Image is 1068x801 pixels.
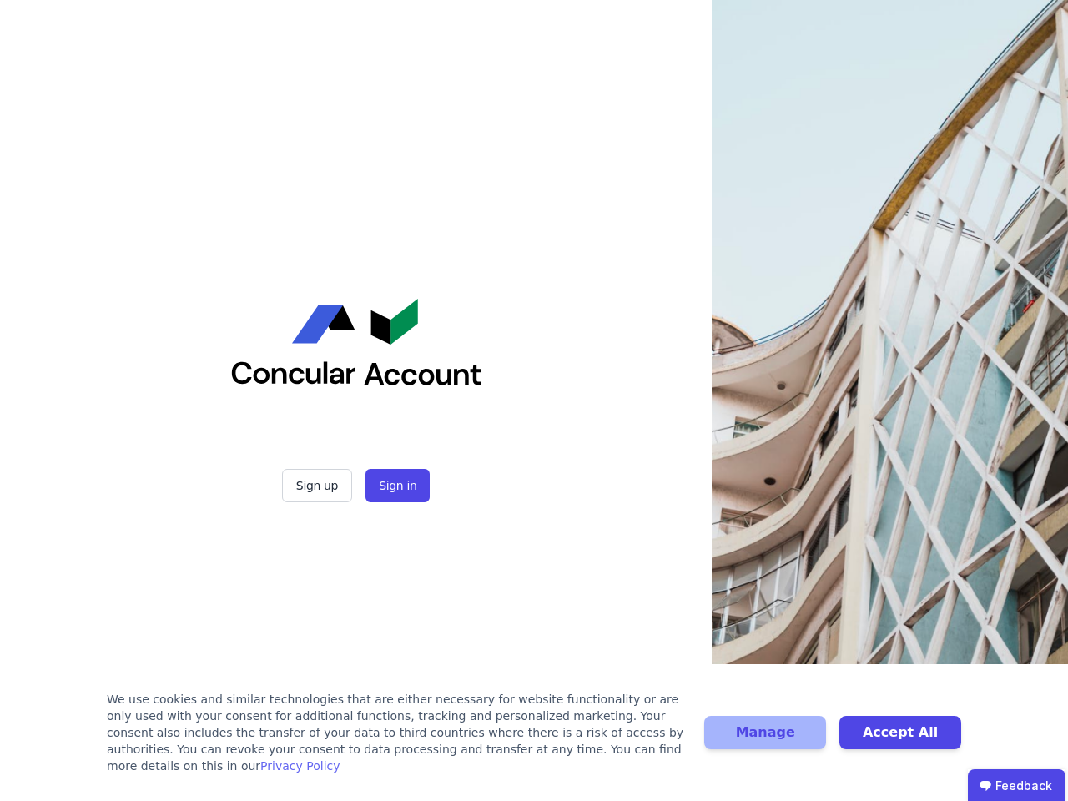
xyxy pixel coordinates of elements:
div: We use cookies and similar technologies that are either necessary for website functionality or ar... [107,691,684,774]
button: Accept All [839,716,961,749]
button: Sign up [282,469,352,502]
button: Sign in [365,469,430,502]
button: Manage [704,716,826,749]
img: Concular [231,299,481,385]
a: Privacy Policy [260,759,340,773]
